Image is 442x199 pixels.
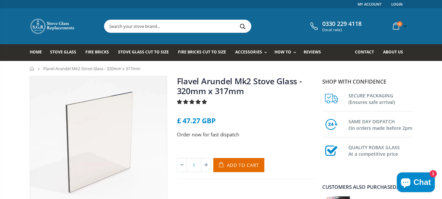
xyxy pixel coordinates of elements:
[390,20,408,32] a: 0
[274,44,299,61] a: How To
[304,49,321,55] span: Reviews
[235,44,270,61] a: Accessories
[322,28,362,32] span: (local rate)
[50,49,76,55] span: Stove Glass
[213,158,265,172] button: Add to Cart
[178,49,226,55] span: Fire Bricks Cut To Size
[348,117,413,131] h3: SAME DAY DISPATCH On orders made before 2pm
[85,49,109,55] span: Fire Bricks
[355,44,379,61] a: Contact
[304,44,326,61] a: Reviews
[50,44,81,61] a: Stove Glass
[322,78,413,86] p: Shop with confidence
[178,44,231,61] a: Fire Bricks Cut To Size
[355,49,374,55] span: Contact
[383,44,408,61] a: About us
[309,20,362,32] a: 0330 229 4118 (local rate)
[30,67,35,71] a: Home
[43,66,140,71] span: Flavel Arundel Mk2 Stove Glass - 320mm x 317mm
[397,21,402,27] span: 0
[104,20,324,32] input: Search your stove brand...
[235,49,262,55] span: Accessories
[348,91,413,106] h3: SECURE PACKAGING (Ensures safe arrival)
[227,162,259,168] span: Add to Cart
[383,49,403,55] span: About us
[395,172,437,194] inbox-online-store-chat: Shopify online store chat
[236,20,250,32] button: Search
[118,44,174,61] a: Stove Glass Cut To Size
[118,49,169,55] span: Stove Glass Cut To Size
[177,75,302,96] a: Flavel Arundel Mk2 Stove Glass - 320mm x 317mm
[177,131,314,138] p: Order now for fast dispatch
[274,49,291,55] span: How To
[85,44,114,61] a: Fire Bricks
[177,116,216,125] span: £ 47.27 GBP
[30,44,47,61] a: Home
[348,143,413,157] h3: QUALITY ROBAX GLASS At a competitive price
[322,20,362,28] span: 0330 229 4118
[30,49,42,55] span: Home
[177,98,208,105] span: 4.92 stars
[30,18,76,34] img: Stove Glass Replacement
[322,185,413,189] div: Customers also purchased...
